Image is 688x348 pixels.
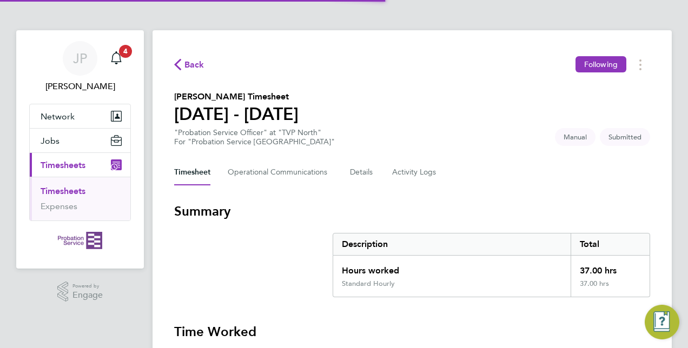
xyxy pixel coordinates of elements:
[174,203,650,220] h3: Summary
[571,279,650,297] div: 37.00 hrs
[29,80,131,93] span: Julia Powers
[30,177,130,220] div: Timesheets
[184,58,204,71] span: Back
[555,128,596,146] span: This timesheet was manually created.
[119,45,132,58] span: 4
[333,256,571,279] div: Hours worked
[174,128,335,146] div: "Probation Service Officer" at "TVP North"
[30,153,130,177] button: Timesheets
[228,159,333,185] button: Operational Communications
[645,305,679,339] button: Engage Resource Center
[29,232,131,249] a: Go to home page
[41,111,75,122] span: Network
[30,129,130,152] button: Jobs
[174,90,299,103] h2: [PERSON_NAME] Timesheet
[30,104,130,128] button: Network
[41,160,85,170] span: Timesheets
[600,128,650,146] span: This timesheet is Submitted.
[174,137,335,146] div: For "Probation Service [GEOGRAPHIC_DATA]"
[333,233,650,297] div: Summary
[174,159,210,185] button: Timesheet
[41,201,77,211] a: Expenses
[584,59,618,69] span: Following
[333,233,571,255] div: Description
[41,136,59,146] span: Jobs
[571,233,650,255] div: Total
[392,159,438,185] button: Activity Logs
[575,56,626,72] button: Following
[174,323,650,340] h3: Time Worked
[342,279,395,288] div: Standard Hourly
[57,282,103,302] a: Powered byEngage
[41,186,85,196] a: Timesheets
[72,282,103,291] span: Powered by
[174,58,204,71] button: Back
[29,41,131,93] a: JP[PERSON_NAME]
[631,56,650,73] button: Timesheets Menu
[105,41,127,76] a: 4
[571,256,650,279] div: 37.00 hrs
[16,30,144,269] nav: Main navigation
[73,51,87,65] span: JP
[72,291,103,300] span: Engage
[174,103,299,125] h1: [DATE] - [DATE]
[58,232,102,249] img: probationservice-logo-retina.png
[350,159,375,185] button: Details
